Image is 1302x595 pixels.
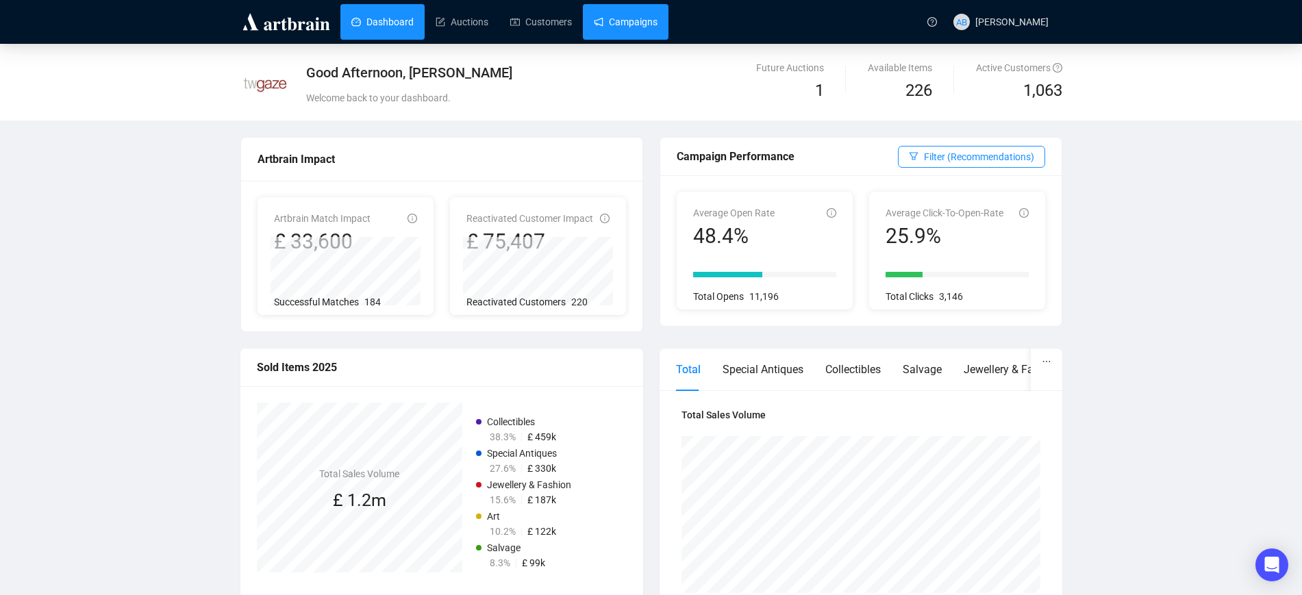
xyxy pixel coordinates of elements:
div: 48.4% [693,223,775,249]
span: Special Antiques [487,448,557,459]
span: info-circle [408,214,417,223]
span: ellipsis [1042,357,1051,366]
span: 10.2% [490,526,516,537]
span: 11,196 [749,291,779,302]
span: filter [909,151,918,161]
span: Average Open Rate [693,207,775,218]
h4: Total Sales Volume [319,466,399,481]
span: 8.3% [490,557,510,568]
span: £ 99k [522,557,545,568]
span: info-circle [600,214,610,223]
h4: Total Sales Volume [681,407,1040,422]
img: 63d903dc997d6c0035ae72f7.jpg [241,61,289,109]
div: Future Auctions [756,60,824,75]
span: Salvage [487,542,521,553]
div: £ 33,600 [274,229,371,255]
div: £ 75,407 [466,229,593,255]
span: 220 [571,296,588,307]
span: 15.6% [490,494,516,505]
span: info-circle [827,208,836,218]
span: £ 1.2m [333,490,386,510]
span: 38.3% [490,431,516,442]
span: £ 330k [527,463,556,474]
img: logo [240,11,332,33]
span: AB [955,14,967,29]
div: Collectibles [825,361,881,378]
div: 25.9% [886,223,1003,249]
span: Art [487,511,500,522]
a: Dashboard [351,4,414,40]
div: Artbrain Impact [258,151,626,168]
span: 27.6% [490,463,516,474]
div: Good Afternoon, [PERSON_NAME] [306,63,785,82]
a: Auctions [436,4,488,40]
span: 1,063 [1023,78,1062,104]
span: question-circle [927,17,937,27]
span: Filter (Recommendations) [924,149,1034,164]
span: Active Customers [976,62,1062,73]
span: £ 122k [527,526,556,537]
a: Campaigns [594,4,658,40]
span: 1 [815,81,824,100]
span: Total Clicks [886,291,934,302]
span: 226 [905,81,932,100]
span: 184 [364,296,381,307]
div: Total [676,361,701,378]
div: Special Antiques [723,361,803,378]
div: Campaign Performance [677,148,898,165]
span: [PERSON_NAME] [975,16,1049,27]
span: Total Opens [693,291,744,302]
span: £ 187k [527,494,556,505]
span: Successful Matches [274,296,359,307]
span: £ 459k [527,431,556,442]
button: ellipsis [1031,349,1062,375]
button: Filter (Recommendations) [898,146,1045,168]
span: question-circle [1053,63,1062,73]
span: Artbrain Match Impact [274,213,371,224]
div: Salvage [903,361,942,378]
div: Sold Items 2025 [257,359,627,376]
span: Reactivated Customers [466,296,566,307]
div: Open Intercom Messenger [1255,548,1288,581]
span: 3,146 [939,291,963,302]
div: Jewellery & Fashion [964,361,1060,378]
span: info-circle [1019,208,1029,218]
span: Collectibles [487,416,535,427]
span: Average Click-To-Open-Rate [886,207,1003,218]
span: Jewellery & Fashion [487,479,571,490]
div: Available Items [868,60,932,75]
div: Welcome back to your dashboard. [306,90,785,105]
span: Reactivated Customer Impact [466,213,593,224]
a: Customers [510,4,572,40]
